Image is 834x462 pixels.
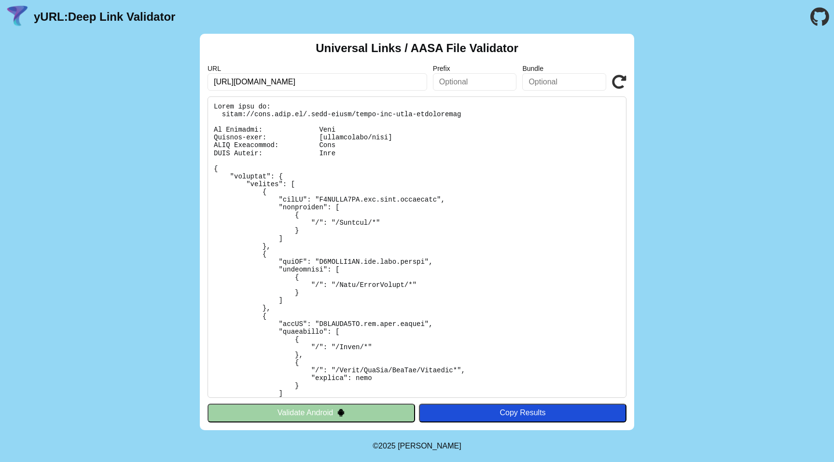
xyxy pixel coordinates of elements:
[424,408,622,417] div: Copy Results
[433,73,517,91] input: Optional
[522,65,606,72] label: Bundle
[208,73,427,91] input: Required
[378,442,396,450] span: 2025
[398,442,461,450] a: Michael Ibragimchayev's Personal Site
[316,41,518,55] h2: Universal Links / AASA File Validator
[337,408,345,417] img: droidIcon.svg
[522,73,606,91] input: Optional
[34,10,175,24] a: yURL:Deep Link Validator
[208,404,415,422] button: Validate Android
[208,96,626,398] pre: Lorem ipsu do: sitam://cons.adip.el/.sedd-eiusm/tempo-inc-utla-etdoloremag Al Enimadmi: Veni Quis...
[5,4,30,29] img: yURL Logo
[433,65,517,72] label: Prefix
[373,430,461,462] footer: ©
[208,65,427,72] label: URL
[419,404,626,422] button: Copy Results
